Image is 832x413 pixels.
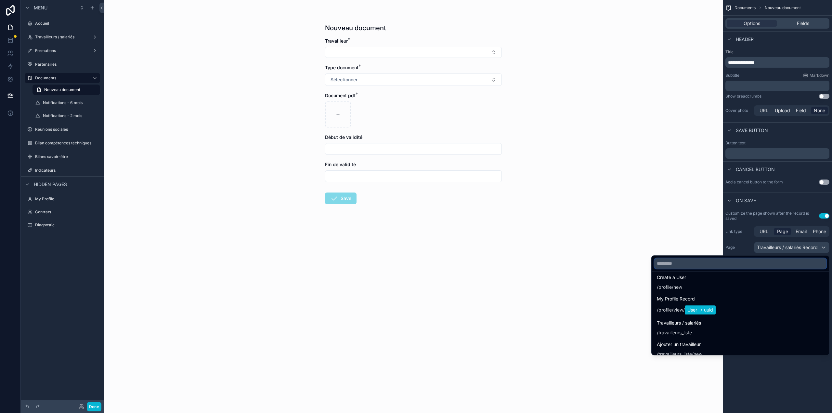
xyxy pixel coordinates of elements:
[325,38,348,44] span: Travailleur
[657,319,701,327] span: Travailleurs / salariés
[331,76,357,83] span: Sélectionner
[325,134,362,140] span: Début de validité
[657,351,658,357] span: /
[672,307,673,313] span: /
[698,307,703,313] span: ->
[325,23,386,33] h1: Nouveau document
[683,307,685,313] span: /
[325,162,356,167] span: Fin de validité
[325,93,356,98] span: Document pdf
[657,273,686,281] span: Create a User
[658,351,692,357] span: travailleurs_liste
[673,307,683,313] span: view
[325,65,358,70] span: Type document
[325,73,502,86] button: Select Button
[658,284,672,290] span: profile
[657,329,658,336] span: /
[325,47,502,58] button: Select Button
[658,329,692,336] span: travailleurs_liste
[657,284,658,290] span: /
[657,284,686,290] div: /new
[685,305,716,314] span: User uuid
[657,307,658,313] span: /
[657,295,716,303] span: My Profile Record
[657,340,702,348] span: Ajouter un travailleur
[658,307,672,313] span: profile
[657,351,702,357] div: /new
